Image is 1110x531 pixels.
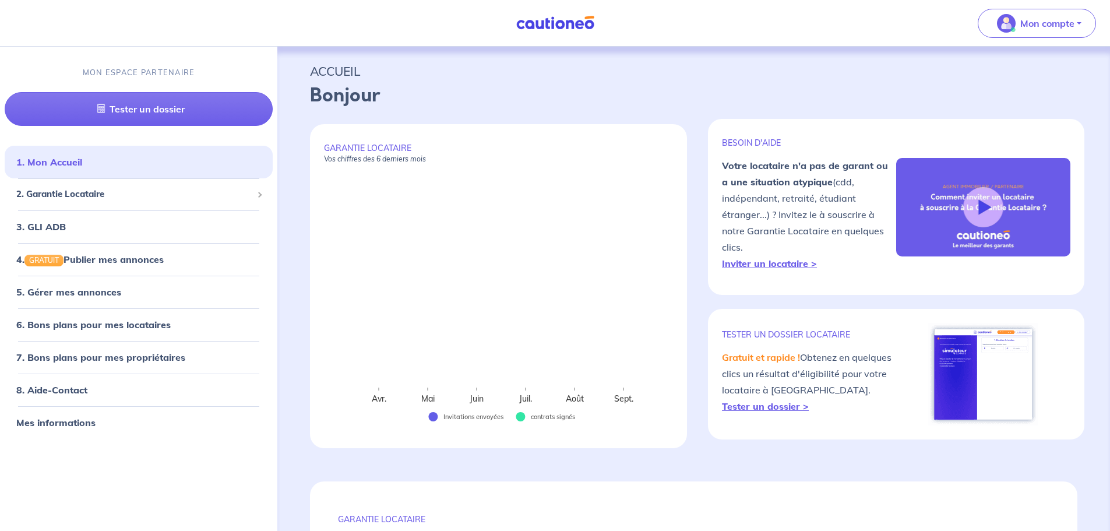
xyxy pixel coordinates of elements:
img: illu_account_valid_menu.svg [997,14,1016,33]
p: Obtenez en quelques clics un résultat d'éligibilité pour votre locataire à [GEOGRAPHIC_DATA]. [722,349,896,414]
p: Bonjour [310,82,1077,110]
div: 6. Bons plans pour mes locataires [5,313,273,336]
img: video-gli-new-none.jpg [896,158,1070,256]
div: 3. GLI ADB [5,215,273,238]
div: 1. Mon Accueil [5,150,273,174]
a: 7. Bons plans pour mes propriétaires [16,351,185,363]
p: GARANTIE LOCATAIRE [338,514,1049,525]
p: MON ESPACE PARTENAIRE [83,67,195,78]
p: Mon compte [1020,16,1074,30]
p: GARANTIE LOCATAIRE [324,143,673,164]
a: 3. GLI ADB [16,221,66,233]
text: Août [566,393,584,404]
a: Inviter un locataire > [722,258,817,269]
strong: Votre locataire n'a pas de garant ou a une situation atypique [722,160,888,188]
img: Cautioneo [512,16,599,30]
p: BESOIN D'AIDE [722,138,896,148]
text: Avr. [372,393,386,404]
text: Juil. [519,393,532,404]
div: 5. Gérer mes annonces [5,280,273,304]
div: 7. Bons plans pour mes propriétaires [5,346,273,369]
a: 6. Bons plans pour mes locataires [16,319,171,330]
em: Vos chiffres des 6 derniers mois [324,154,426,163]
a: 4.GRATUITPublier mes annonces [16,254,164,265]
div: 4.GRATUITPublier mes annonces [5,248,273,271]
div: 2. Garantie Locataire [5,183,273,206]
a: 5. Gérer mes annonces [16,286,121,298]
a: Mes informations [16,417,96,428]
em: Gratuit et rapide ! [722,351,800,363]
a: Tester un dossier [5,92,273,126]
p: ACCUEIL [310,61,1077,82]
text: Sept. [614,393,633,404]
a: 8. Aide-Contact [16,384,87,396]
div: 8. Aide-Contact [5,378,273,402]
a: Tester un dossier > [722,400,809,412]
p: TESTER un dossier locataire [722,329,896,340]
span: 2. Garantie Locataire [16,188,252,201]
img: simulateur.png [928,323,1038,425]
button: illu_account_valid_menu.svgMon compte [978,9,1096,38]
text: Mai [421,393,435,404]
text: Juin [469,393,484,404]
a: 1. Mon Accueil [16,156,82,168]
p: (cdd, indépendant, retraité, étudiant étranger...) ? Invitez le à souscrire à notre Garantie Loca... [722,157,896,272]
div: Mes informations [5,411,273,434]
